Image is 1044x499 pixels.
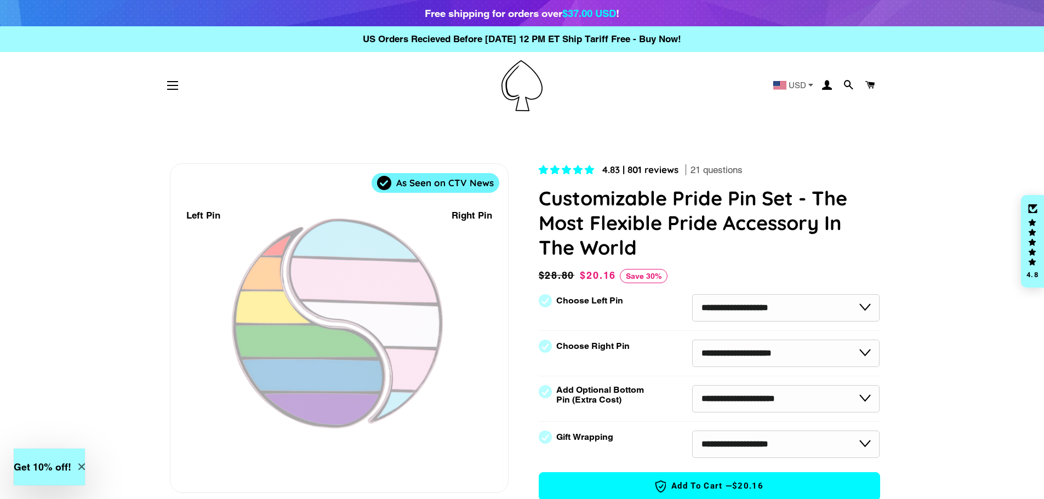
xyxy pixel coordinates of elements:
span: 4.83 stars [539,164,597,175]
span: Save 30% [620,269,668,283]
label: Choose Right Pin [556,341,630,351]
label: Gift Wrapping [556,432,613,442]
span: USD [789,81,806,89]
label: Choose Left Pin [556,296,623,306]
label: Add Optional Bottom Pin (Extra Cost) [556,385,648,405]
span: $20.16 [580,269,616,281]
div: 4.8 [1026,271,1039,278]
div: 1 / 7 [170,164,508,492]
span: 4.83 | 801 reviews [602,164,678,175]
h1: Customizable Pride Pin Set - The Most Flexible Pride Accessory In The World [539,186,880,260]
span: $28.80 [539,268,578,283]
div: Click to open Judge.me floating reviews tab [1021,195,1044,288]
img: Pin-Ace [501,60,543,111]
span: $20.16 [732,480,763,492]
span: 21 questions [691,164,743,177]
span: Add to Cart — [556,479,863,494]
div: Right Pin [452,208,492,223]
span: $37.00 USD [562,7,616,19]
div: Free shipping for orders over ! [425,5,619,21]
